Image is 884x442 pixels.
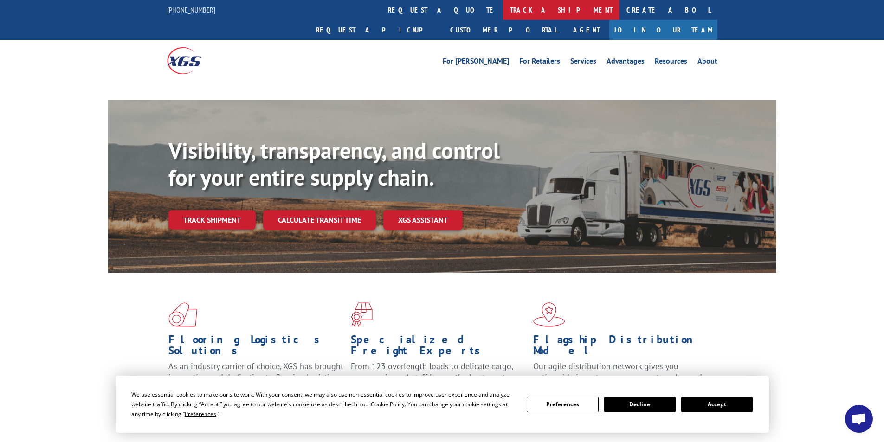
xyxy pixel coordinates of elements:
[168,361,343,394] span: As an industry carrier of choice, XGS has brought innovation and dedication to flooring logistics...
[443,58,509,68] a: For [PERSON_NAME]
[168,210,256,230] a: Track shipment
[519,58,560,68] a: For Retailers
[655,58,687,68] a: Resources
[533,302,565,327] img: xgs-icon-flagship-distribution-model-red
[263,210,376,230] a: Calculate transit time
[607,58,645,68] a: Advantages
[168,302,197,327] img: xgs-icon-total-supply-chain-intelligence-red
[168,334,344,361] h1: Flooring Logistics Solutions
[116,376,769,433] div: Cookie Consent Prompt
[131,390,516,419] div: We use essential cookies to make our site work. With your consent, we may also use non-essential ...
[443,20,564,40] a: Customer Portal
[845,405,873,433] a: Open chat
[527,397,598,412] button: Preferences
[609,20,717,40] a: Join Our Team
[533,334,709,361] h1: Flagship Distribution Model
[351,361,526,402] p: From 123 overlength loads to delicate cargo, our experienced staff knows the best way to move you...
[383,210,463,230] a: XGS ASSISTANT
[185,410,216,418] span: Preferences
[697,58,717,68] a: About
[168,136,500,192] b: Visibility, transparency, and control for your entire supply chain.
[351,302,373,327] img: xgs-icon-focused-on-flooring-red
[604,397,676,412] button: Decline
[533,361,704,383] span: Our agile distribution network gives you nationwide inventory management on demand.
[309,20,443,40] a: Request a pickup
[351,334,526,361] h1: Specialized Freight Experts
[564,20,609,40] a: Agent
[167,5,215,14] a: [PHONE_NUMBER]
[570,58,596,68] a: Services
[371,400,405,408] span: Cookie Policy
[681,397,753,412] button: Accept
